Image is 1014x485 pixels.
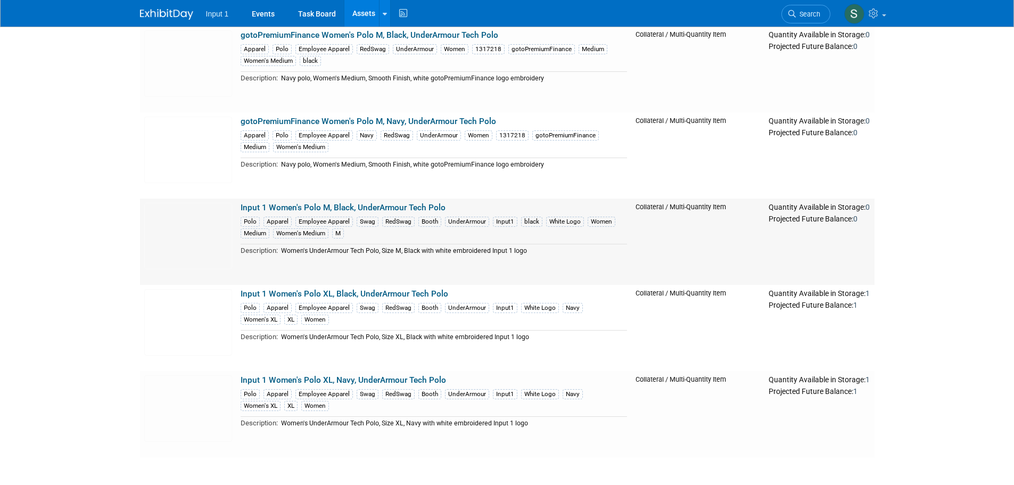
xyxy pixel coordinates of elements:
[295,389,353,399] div: Employee Apparel
[508,44,575,54] div: gotoPremiumFinance
[496,130,529,141] div: 1317218
[493,389,517,399] div: Input1
[357,44,389,54] div: RedSwag
[273,130,292,141] div: Polo
[241,315,281,325] div: Women's XL
[417,130,461,141] div: UnderArmour
[769,126,870,138] div: Projected Future Balance:
[588,217,615,227] div: Women
[853,387,858,396] span: 1
[796,10,820,18] span: Search
[769,299,870,310] div: Projected Future Balance:
[769,117,870,126] div: Quantity Available in Storage:
[493,217,517,227] div: Input1
[301,401,329,411] div: Women
[284,401,298,411] div: XL
[769,40,870,52] div: Projected Future Balance:
[281,161,628,169] div: Navy polo, Women's Medium, Smooth Finish, white gotoPremiumFinance logo embroidery
[241,217,260,227] div: Polo
[865,289,870,298] span: 1
[241,72,278,84] td: Description:
[241,44,269,54] div: Apparel
[357,303,378,313] div: Swag
[769,375,870,385] div: Quantity Available in Storage:
[769,30,870,40] div: Quantity Available in Storage:
[418,389,441,399] div: Booth
[631,371,764,457] td: Collateral / Multi-Quantity Item
[382,303,415,313] div: RedSwag
[563,303,583,313] div: Navy
[769,212,870,224] div: Projected Future Balance:
[853,301,858,309] span: 1
[241,375,446,385] a: Input 1 Women's Polo XL, Navy, UnderArmour Tech Polo
[281,247,628,255] div: Women's UnderArmour Tech Polo, Size M, Black with white embroidered Input 1 logo
[357,389,378,399] div: Swag
[769,385,870,397] div: Projected Future Balance:
[853,128,858,137] span: 0
[300,56,321,66] div: black
[853,215,858,223] span: 0
[332,228,344,239] div: M
[781,5,830,23] a: Search
[241,303,260,313] div: Polo
[445,389,489,399] div: UnderArmour
[546,217,584,227] div: White Logo
[563,389,583,399] div: Navy
[273,142,328,152] div: Women's Medium
[465,130,492,141] div: Women
[853,42,858,51] span: 0
[357,130,377,141] div: Navy
[521,217,542,227] div: black
[382,389,415,399] div: RedSwag
[844,4,864,24] img: Susan Stout
[241,130,269,141] div: Apparel
[445,303,489,313] div: UnderArmour
[241,417,278,429] td: Description:
[631,285,764,371] td: Collateral / Multi-Quantity Item
[241,289,448,299] a: Input 1 Women's Polo XL, Black, UnderArmour Tech Polo
[241,158,278,170] td: Description:
[284,315,298,325] div: XL
[281,333,628,341] div: Women's UnderArmour Tech Polo, Size XL, Black with white embroidered Input 1 logo
[631,199,764,285] td: Collateral / Multi-Quantity Item
[393,44,437,54] div: UnderArmour
[865,203,870,211] span: 0
[441,44,468,54] div: Women
[263,389,292,399] div: Apparel
[281,75,628,83] div: Navy polo, Women's Medium, Smooth Finish, white gotoPremiumFinance logo embroidery
[521,303,559,313] div: White Logo
[295,217,353,227] div: Employee Apparel
[865,117,870,125] span: 0
[382,217,415,227] div: RedSwag
[631,112,764,199] td: Collateral / Multi-Quantity Item
[769,289,870,299] div: Quantity Available in Storage:
[263,217,292,227] div: Apparel
[521,389,559,399] div: White Logo
[295,44,353,54] div: Employee Apparel
[273,228,328,239] div: Women's Medium
[241,56,296,66] div: Women's Medium
[263,303,292,313] div: Apparel
[140,9,193,20] img: ExhibitDay
[241,389,260,399] div: Polo
[241,228,269,239] div: Medium
[418,303,441,313] div: Booth
[865,375,870,384] span: 1
[241,401,281,411] div: Women's XL
[241,203,446,212] a: Input 1 Women's Polo M, Black, UnderArmour Tech Polo
[418,217,441,227] div: Booth
[357,217,378,227] div: Swag
[241,142,269,152] div: Medium
[295,303,353,313] div: Employee Apparel
[241,30,498,40] a: gotoPremiumFinance Women's Polo M, Black, UnderArmour Tech Polo
[631,26,764,112] td: Collateral / Multi-Quantity Item
[445,217,489,227] div: UnderArmour
[273,44,292,54] div: Polo
[241,117,496,126] a: gotoPremiumFinance Women's Polo M, Navy, UnderArmour Tech Polo
[472,44,505,54] div: 1317218
[493,303,517,313] div: Input1
[295,130,353,141] div: Employee Apparel
[241,244,278,257] td: Description:
[532,130,599,141] div: gotoPremiumFinance
[381,130,413,141] div: RedSwag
